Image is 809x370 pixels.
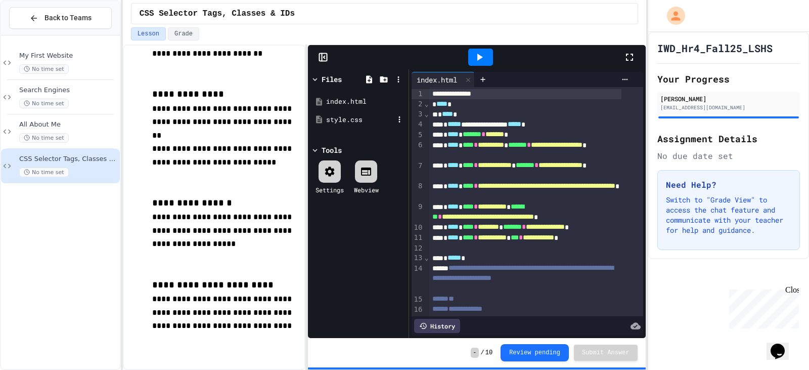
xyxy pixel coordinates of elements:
[412,253,424,263] div: 13
[412,109,424,119] div: 3
[424,100,429,108] span: Fold line
[660,94,797,103] div: [PERSON_NAME]
[131,27,166,40] button: Lesson
[412,140,424,161] div: 6
[322,74,342,85] div: Files
[657,150,800,162] div: No due date set
[322,145,342,155] div: Tools
[4,4,70,64] div: Chat with us now!Close
[725,285,799,328] iframe: chat widget
[660,104,797,111] div: [EMAIL_ADDRESS][DOMAIN_NAME]
[414,319,460,333] div: History
[412,233,424,243] div: 11
[412,130,424,140] div: 5
[657,132,800,146] h2: Assignment Details
[501,344,569,361] button: Review pending
[657,41,773,55] h1: IWD_Hr4_Fall25_LSHS
[666,195,791,235] p: Switch to "Grade View" to access the chat feature and communicate with your teacher for help and ...
[19,133,69,143] span: No time set
[19,99,69,108] span: No time set
[44,13,92,23] span: Back to Teams
[767,330,799,360] iframe: chat widget
[326,97,405,107] div: index.html
[412,243,424,254] div: 12
[140,8,295,20] span: CSS Selector Tags, Classes & IDs
[19,120,118,129] span: All About Me
[19,168,69,177] span: No time set
[574,345,638,361] button: Submit Answer
[412,264,424,295] div: 14
[412,181,424,202] div: 8
[412,119,424,130] div: 4
[316,185,344,194] div: Settings
[656,4,688,27] div: My Account
[326,115,394,125] div: style.css
[412,223,424,233] div: 10
[412,295,424,305] div: 15
[412,202,424,223] div: 9
[19,86,118,95] span: Search Engines
[9,7,112,29] button: Back to Teams
[582,349,630,357] span: Submit Answer
[424,254,429,262] span: Fold line
[412,315,424,325] div: 17
[412,89,424,99] div: 1
[412,74,462,85] div: index.html
[19,64,69,74] span: No time set
[412,99,424,109] div: 2
[412,161,424,182] div: 7
[412,72,475,87] div: index.html
[657,72,800,86] h2: Your Progress
[471,348,478,358] span: -
[19,155,118,163] span: CSS Selector Tags, Classes & IDs
[481,349,484,357] span: /
[666,179,791,191] h3: Need Help?
[19,52,118,60] span: My First Website
[424,110,429,118] span: Fold line
[168,27,199,40] button: Grade
[412,305,424,315] div: 16
[354,185,379,194] div: Webview
[485,349,492,357] span: 10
